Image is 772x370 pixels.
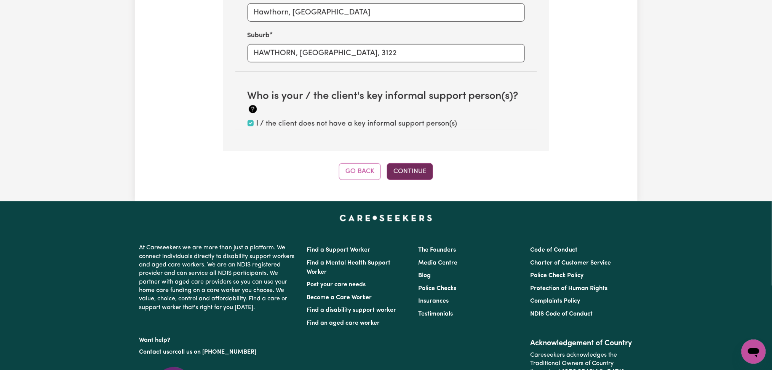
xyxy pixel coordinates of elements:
a: Code of Conduct [530,247,577,254]
a: Police Check Policy [530,273,583,279]
a: Complaints Policy [530,298,580,305]
iframe: Button to launch messaging window [742,340,766,364]
a: Media Centre [419,260,458,266]
a: The Founders [419,247,456,254]
a: NDIS Code of Conduct [530,311,593,317]
p: or [139,345,298,360]
h2: Acknowledgement of Country [530,339,633,348]
input: e.g. North Bondi, New South Wales [248,44,525,62]
a: call us on [PHONE_NUMBER] [175,349,257,356]
a: Find a disability support worker [307,308,396,314]
a: Become a Care Worker [307,295,372,301]
label: Suburb [248,31,270,41]
a: Post your care needs [307,282,366,288]
h1: Who is your / the client's key informal support person(s)? [248,90,525,116]
button: Go Back [339,163,381,180]
input: e.g. 24/29, Victoria St. [248,3,525,22]
a: Testimonials [419,311,453,317]
a: Careseekers home page [340,215,432,221]
p: At Careseekers we are more than just a platform. We connect individuals directly to disability su... [139,241,298,315]
p: Want help? [139,333,298,345]
a: Police Checks [419,286,457,292]
label: I / the client does not have a key informal support person(s) [257,119,457,130]
a: Find a Mental Health Support Worker [307,260,391,276]
a: Insurances [419,298,449,305]
a: Charter of Customer Service [530,260,611,266]
a: Find an aged care worker [307,321,380,327]
a: Protection of Human Rights [530,286,607,292]
a: Blog [419,273,431,279]
button: Continue [387,163,433,180]
a: Find a Support Worker [307,247,371,254]
a: Contact us [139,349,169,356]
